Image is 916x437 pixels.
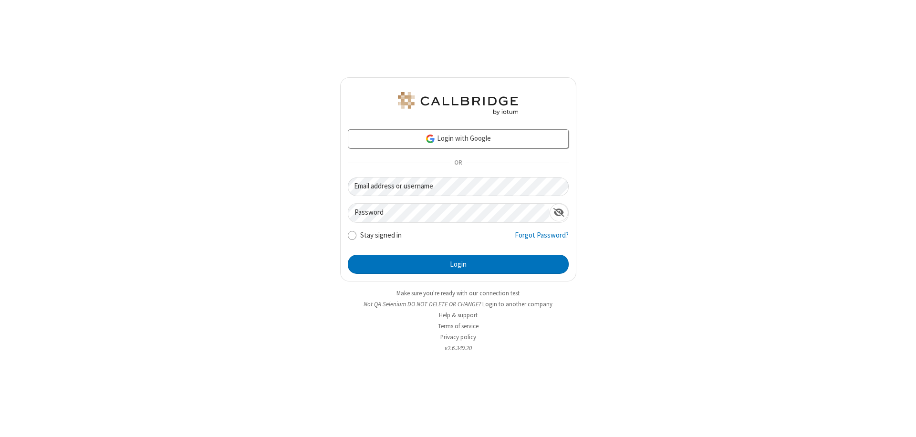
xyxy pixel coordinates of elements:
input: Email address or username [348,177,569,196]
li: v2.6.349.20 [340,343,576,353]
a: Login with Google [348,129,569,148]
input: Password [348,204,550,222]
img: google-icon.png [425,134,436,144]
a: Make sure you're ready with our connection test [396,289,520,297]
a: Terms of service [438,322,479,330]
a: Forgot Password? [515,230,569,248]
button: Login to another company [482,300,552,309]
button: Login [348,255,569,274]
span: OR [450,156,466,170]
a: Privacy policy [440,333,476,341]
li: Not QA Selenium DO NOT DELETE OR CHANGE? [340,300,576,309]
label: Stay signed in [360,230,402,241]
div: Show password [550,204,568,221]
a: Help & support [439,311,478,319]
img: QA Selenium DO NOT DELETE OR CHANGE [396,92,520,115]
